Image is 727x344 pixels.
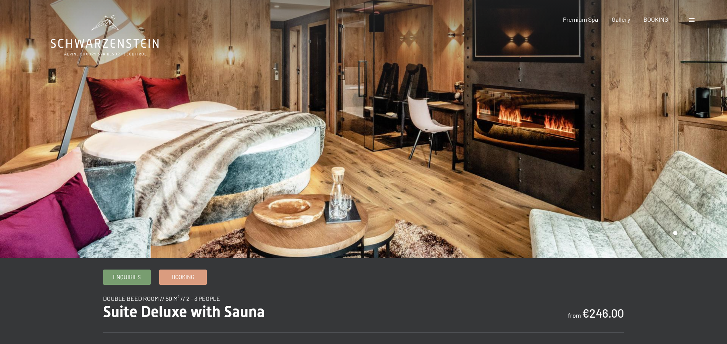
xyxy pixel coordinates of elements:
[563,16,598,23] a: Premium Spa
[103,303,265,321] span: Suite Deluxe with Sauna
[172,273,194,281] span: Booking
[113,273,141,281] span: Enquiries
[103,295,220,302] span: double beed room // 50 m² // 2 - 3 People
[103,270,150,284] a: Enquiries
[160,270,206,284] a: Booking
[612,16,630,23] a: Gallery
[582,306,624,320] b: €246.00
[643,16,668,23] a: BOOKING
[568,312,581,319] span: from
